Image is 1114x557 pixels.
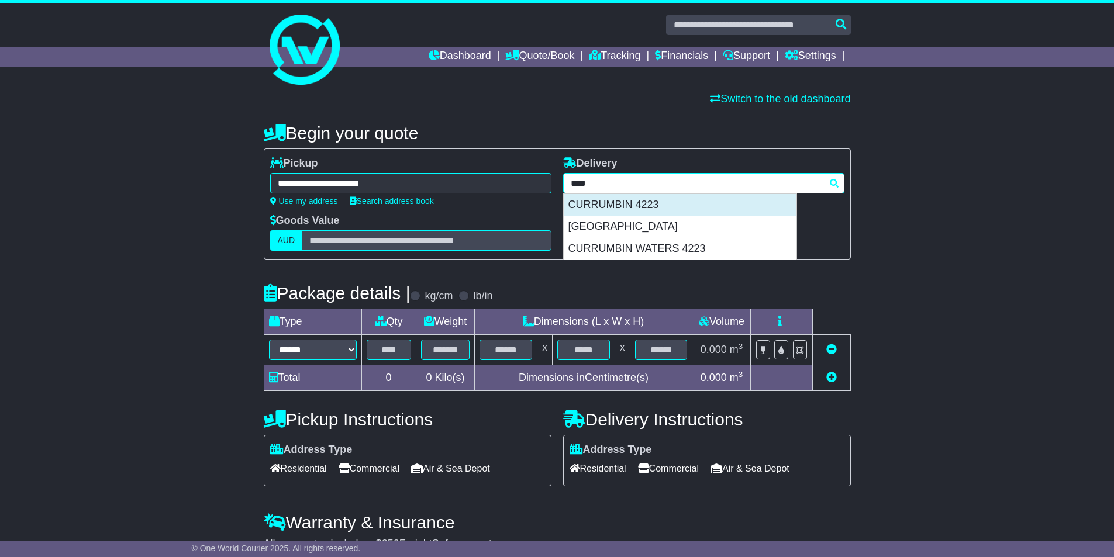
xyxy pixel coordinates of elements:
div: All our quotes include a $ FreightSafe warranty. [264,538,851,551]
div: CURRUMBIN 4223 [564,194,796,216]
span: m [730,372,743,383]
span: Air & Sea Depot [711,459,789,478]
span: Air & Sea Depot [411,459,490,478]
td: Dimensions in Centimetre(s) [475,365,692,391]
div: [GEOGRAPHIC_DATA] [564,216,796,238]
td: Total [264,365,361,391]
span: 250 [382,538,399,549]
a: Remove this item [826,344,837,355]
a: Add new item [826,372,837,383]
label: AUD [270,230,303,251]
a: Switch to the old dashboard [710,93,850,105]
label: Pickup [270,157,318,170]
label: Address Type [570,444,652,456]
td: x [537,335,553,365]
td: Volume [692,309,751,335]
h4: Delivery Instructions [563,410,851,429]
span: Commercial [339,459,399,478]
span: m [730,344,743,355]
td: Weight [416,309,475,335]
a: Tracking [589,47,640,67]
span: © One World Courier 2025. All rights reserved. [192,544,361,553]
td: Dimensions (L x W x H) [475,309,692,335]
label: Goods Value [270,215,340,227]
label: kg/cm [425,290,453,303]
h4: Warranty & Insurance [264,513,851,532]
span: Residential [270,459,327,478]
a: Use my address [270,196,338,206]
span: Commercial [638,459,699,478]
span: Residential [570,459,626,478]
td: x [615,335,630,365]
a: Quote/Book [505,47,574,67]
sup: 3 [739,342,743,351]
div: CURRUMBIN WATERS 4223 [564,238,796,260]
sup: 3 [739,370,743,379]
td: Kilo(s) [416,365,475,391]
td: 0 [361,365,416,391]
label: lb/in [473,290,492,303]
a: Search address book [350,196,434,206]
td: Type [264,309,361,335]
span: 0.000 [701,372,727,383]
td: Qty [361,309,416,335]
label: Delivery [563,157,618,170]
h4: Pickup Instructions [264,410,551,429]
a: Financials [655,47,708,67]
typeahead: Please provide city [563,173,844,193]
span: 0 [426,372,432,383]
label: Address Type [270,444,353,456]
span: 0.000 [701,344,727,355]
a: Dashboard [429,47,491,67]
h4: Package details | [264,283,411,303]
h4: Begin your quote [264,123,851,143]
a: Support [723,47,770,67]
a: Settings [785,47,836,67]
